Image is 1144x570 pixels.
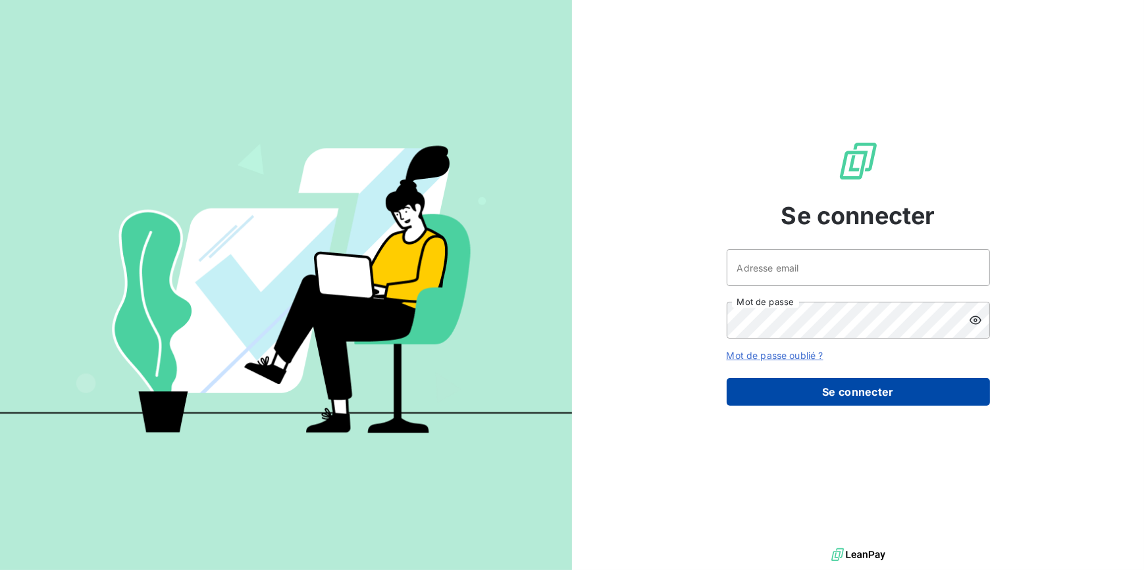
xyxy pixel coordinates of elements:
[727,378,990,406] button: Se connecter
[831,545,885,565] img: logo
[727,249,990,286] input: placeholder
[837,140,879,182] img: Logo LeanPay
[727,350,823,361] a: Mot de passe oublié ?
[781,198,935,233] span: Se connecter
